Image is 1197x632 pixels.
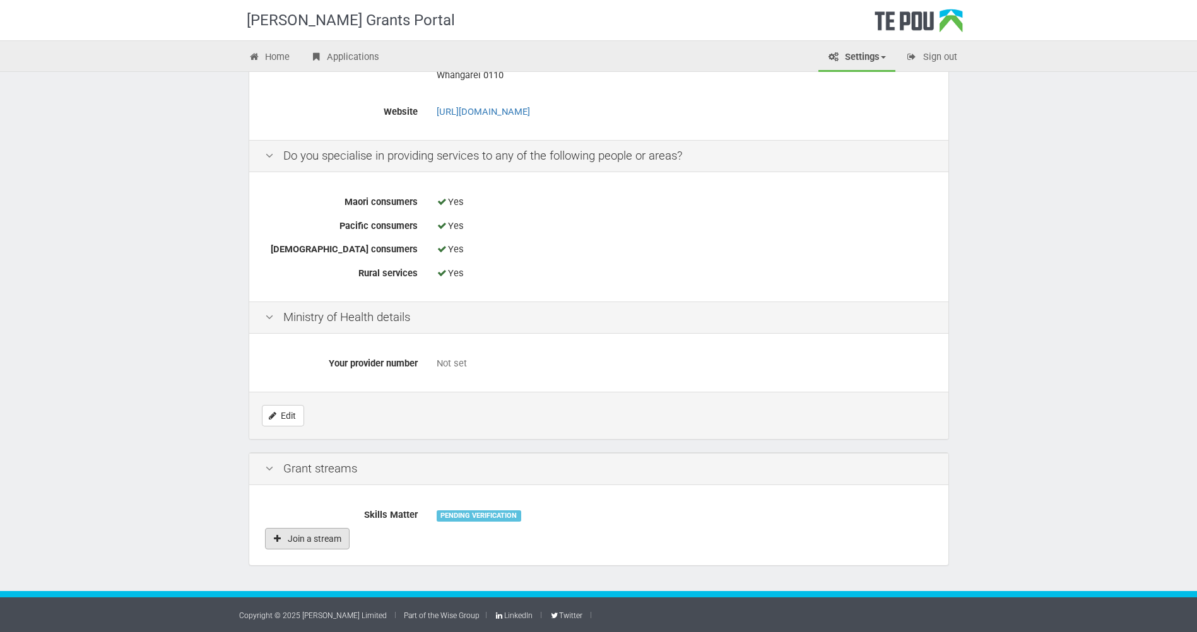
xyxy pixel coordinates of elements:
div: Ministry of Health details [249,301,948,334]
label: Your provider number [256,353,427,370]
button: Join a stream [265,528,350,549]
label: Rural services [256,262,427,280]
a: Home [239,44,300,72]
a: Settings [818,44,895,72]
a: Applications [300,44,389,72]
a: Copyright © 2025 [PERSON_NAME] Limited [239,611,387,620]
label: Skills Matter [256,504,427,522]
div: Yes [437,215,933,237]
label: Pacific consumers [256,215,427,233]
div: Do you specialise in providing services to any of the following people or areas? [249,140,948,172]
div: PENDING VERIFICATION [437,510,521,522]
a: LinkedIn [495,611,533,620]
div: Not set [437,357,933,370]
label: Maori consumers [256,191,427,209]
a: Edit [262,405,304,426]
a: Sign out [897,44,967,72]
a: [URL][DOMAIN_NAME] [437,106,530,117]
div: Grant streams [249,453,948,485]
label: [DEMOGRAPHIC_DATA] consumers [256,238,427,256]
a: Part of the Wise Group [404,611,480,620]
div: Yes [437,262,933,284]
a: Twitter [550,611,582,620]
div: Yes [437,238,933,260]
div: Yes [437,191,933,213]
div: Te Pou Logo [875,9,963,40]
label: Website [256,101,427,119]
